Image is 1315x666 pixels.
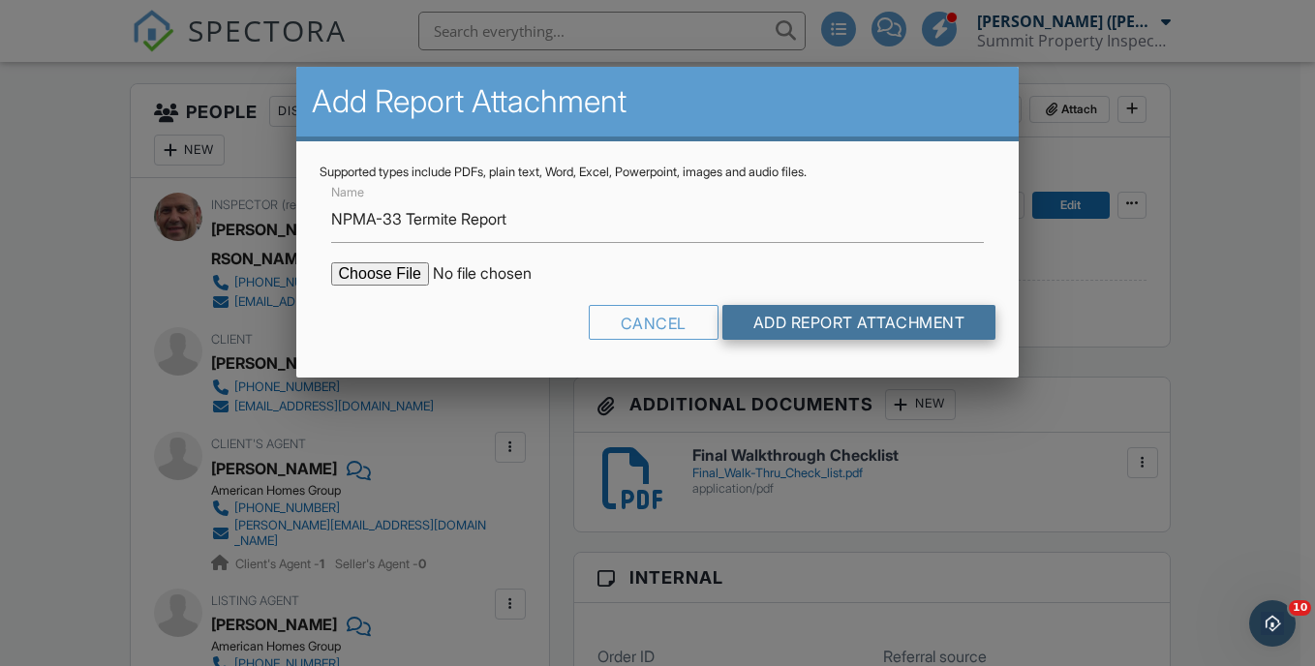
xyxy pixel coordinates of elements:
[312,82,1004,121] h2: Add Report Attachment
[1249,600,1296,647] iframe: Intercom live chat
[1289,600,1311,616] span: 10
[320,165,996,180] div: Supported types include PDFs, plain text, Word, Excel, Powerpoint, images and audio files.
[589,305,719,340] div: Cancel
[722,305,996,340] input: Add Report Attachment
[331,184,364,201] label: Name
